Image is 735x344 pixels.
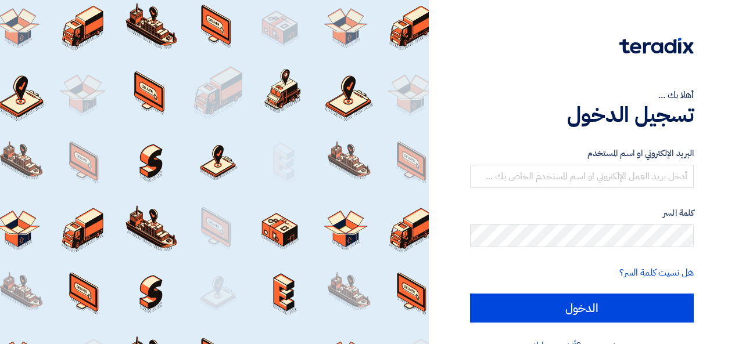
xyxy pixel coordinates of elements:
label: كلمة السر [470,207,694,220]
input: الدخول [470,294,694,323]
input: أدخل بريد العمل الإلكتروني او اسم المستخدم الخاص بك ... [470,165,694,188]
label: البريد الإلكتروني او اسم المستخدم [470,147,694,160]
img: Teradix logo [619,38,694,54]
div: أهلا بك ... [470,88,694,102]
h1: تسجيل الدخول [470,102,694,128]
a: هل نسيت كلمة السر؟ [619,266,694,280]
